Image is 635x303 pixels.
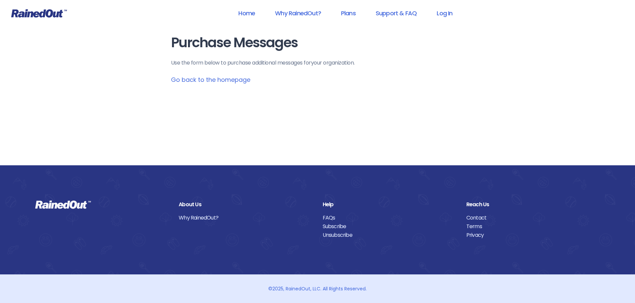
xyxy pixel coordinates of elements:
[179,200,312,209] div: About Us
[332,6,364,21] a: Plans
[466,200,600,209] div: Reach Us
[466,231,600,239] a: Privacy
[323,222,456,231] a: Subscribe
[428,6,461,21] a: Log In
[171,59,464,67] p: Use the form below to purchase additional messages for your organization .
[323,214,456,222] a: FAQs
[323,231,456,239] a: Unsubscribe
[466,214,600,222] a: Contact
[230,6,264,21] a: Home
[171,76,250,84] a: Go back to the homepage
[466,222,600,231] a: Terms
[367,6,425,21] a: Support & FAQ
[266,6,330,21] a: Why RainedOut?
[179,214,312,222] a: Why RainedOut?
[323,200,456,209] div: Help
[171,35,464,50] h1: Purchase Messages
